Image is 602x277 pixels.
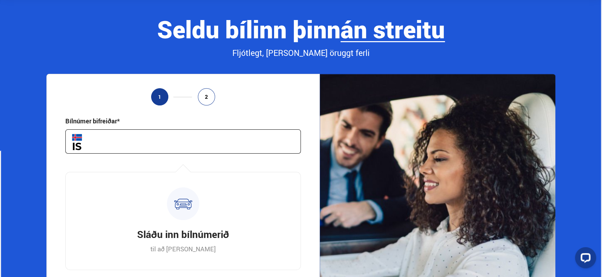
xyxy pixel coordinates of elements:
[65,117,120,125] div: Bílnúmer bifreiðar*
[46,16,555,42] div: Seldu bílinn þinn
[205,94,208,100] span: 2
[46,47,555,59] div: Fljótlegt, [PERSON_NAME] öruggt ferli
[341,13,445,45] b: án streitu
[137,227,229,241] h3: Sláðu inn bílnúmerið
[150,245,216,253] p: til að [PERSON_NAME]
[158,94,161,100] span: 1
[569,244,599,274] iframe: LiveChat chat widget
